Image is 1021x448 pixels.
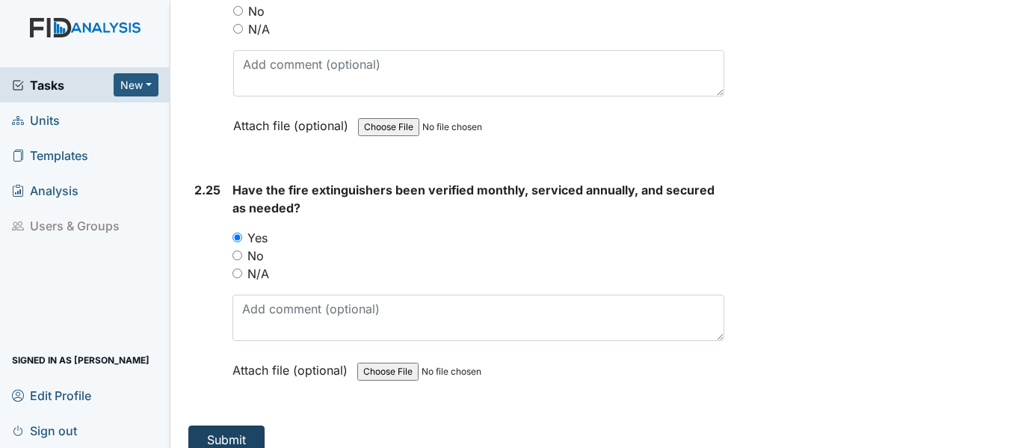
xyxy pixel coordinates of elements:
label: N/A [248,20,270,38]
span: Templates [12,144,88,167]
a: Tasks [12,76,114,94]
label: No [247,247,264,265]
input: No [232,251,242,260]
label: Yes [247,229,268,247]
label: Attach file (optional) [233,108,354,135]
span: Signed in as [PERSON_NAME] [12,349,149,372]
input: Yes [232,233,242,242]
label: No [248,2,265,20]
input: N/A [232,269,242,278]
span: Analysis [12,179,78,202]
input: No [233,6,243,16]
span: Edit Profile [12,384,91,407]
label: Attach file (optional) [232,353,354,379]
label: N/A [247,265,269,283]
label: 2.25 [194,181,220,199]
input: N/A [233,24,243,34]
span: Sign out [12,419,77,442]
span: Have the fire extinguishers been verified monthly, serviced annually, and secured as needed? [232,182,715,215]
button: New [114,73,158,96]
span: Units [12,108,60,132]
